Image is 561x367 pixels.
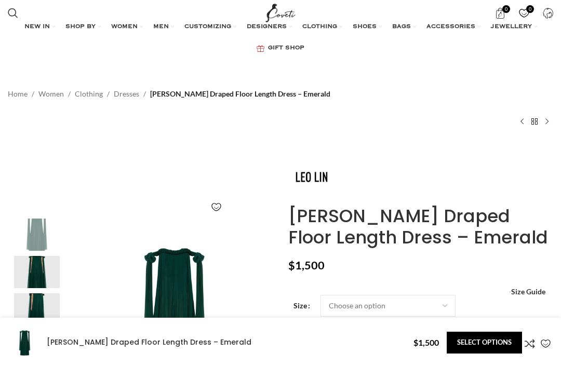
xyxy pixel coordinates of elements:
[491,23,532,31] span: JEWELLERY
[413,337,439,347] bdi: 1,500
[288,206,553,248] h1: [PERSON_NAME] Draped Floor Length Dress – Emerald
[302,17,342,37] a: CLOTHING
[392,23,411,31] span: BAGS
[24,23,50,31] span: NEW IN
[353,17,382,37] a: SHOES
[153,17,174,37] a: MEN
[513,3,535,23] a: 0
[8,325,42,359] img: Camilla Draped Floor Length Dress - Emerald
[3,3,23,23] a: Search
[288,154,335,200] img: Leo Lin
[288,259,325,272] bdi: 1,500
[8,88,28,100] a: Home
[502,5,510,13] span: 0
[288,259,295,272] span: $
[392,17,416,37] a: BAGS
[263,8,298,17] a: Site logo
[247,17,292,37] a: DESIGNERS
[426,23,475,31] span: ACCESSORIES
[353,23,377,31] span: SHOES
[153,23,169,31] span: MEN
[489,3,511,23] a: 0
[75,88,103,100] a: Clothing
[65,17,101,37] a: SHOP BY
[3,17,558,59] div: Main navigation
[38,88,64,100] a: Women
[24,17,55,37] a: NEW IN
[247,23,287,31] span: DESIGNERS
[8,88,330,100] nav: Breadcrumb
[47,337,406,348] h4: [PERSON_NAME] Draped Floor Length Dress – Emerald
[293,300,310,311] label: Size
[541,115,553,128] a: Next product
[111,17,143,37] a: WOMEN
[111,23,138,31] span: WOMEN
[114,88,139,100] a: Dresses
[150,88,330,100] span: [PERSON_NAME] Draped Floor Length Dress – Emerald
[526,5,534,13] span: 0
[257,45,264,52] img: GiftBag
[65,23,96,31] span: SHOP BY
[5,219,69,251] img: Camilla Draped Floor Length Dress - Emerald
[184,17,236,37] a: CUSTOMIZING
[184,23,231,31] span: CUSTOMIZING
[5,256,69,288] img: leo lin dress
[513,3,535,23] div: My Wishlist
[426,17,480,37] a: ACCESSORIES
[5,293,69,325] img: leo lin dresses
[413,337,418,347] span: $
[516,115,528,128] a: Previous product
[257,38,304,59] a: GIFT SHOP
[491,17,537,37] a: JEWELLERY
[302,23,337,31] span: CLOTHING
[447,332,522,354] a: Select options
[268,44,304,52] span: GIFT SHOP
